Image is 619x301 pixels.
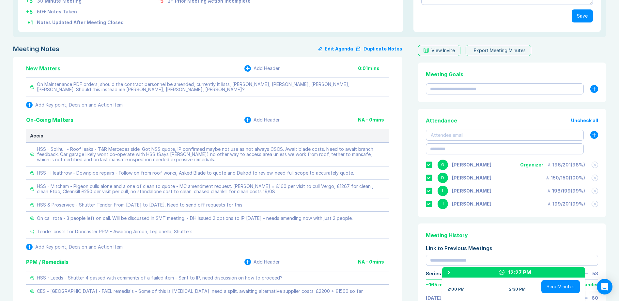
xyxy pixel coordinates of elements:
div: I [438,186,448,196]
div: 12:27 PM [508,268,531,276]
div: HSS - Mitcham - Pigeon culls alone and a one of clean to quote - MC amendment request. [PERSON_NA... [37,184,385,194]
div: ~ 165 mins early [426,282,463,287]
div: 198 / 199 ( 99 %) [547,188,585,193]
div: Meeting Goals [426,70,598,78]
div: 196 / 201 ( 98 %) [547,162,585,167]
button: Add Header [244,65,280,72]
td: Notes Updated After Meeting Closed [37,16,124,27]
div: NA - 0 mins [358,117,389,122]
a: [DATE] [426,295,441,301]
button: Duplicate Notes [356,45,402,53]
div: 60 [592,295,598,301]
div: Link to Previous Meetings [426,244,598,252]
div: 53 [592,271,598,276]
div: View Invite [431,48,455,53]
button: Add Header [244,259,280,265]
td: + 1 [23,16,37,27]
div: New Matters [26,64,60,72]
div: Series Average [426,271,461,276]
div: Add Header [254,117,280,122]
div: HSS - Leeds - Shutter 4 passed with comments of a failed item - Sent to IP, need discussion on ho... [37,275,283,280]
div: 199 / 201 ( 99 %) [547,201,585,207]
div: J [438,199,448,209]
td: 50+ Notes Taken [37,5,124,16]
div: CES - [GEOGRAPHIC_DATA] - FAEL remedials - Some of this is [MEDICAL_DATA]. need a split. awaiting... [37,289,364,294]
button: Add Key point, Decision and Action Item [26,244,123,250]
div: Meeting History [426,231,598,239]
div: David Hayter [452,175,491,180]
div: Accio [30,133,385,138]
div: Organizer [520,162,543,167]
div: D [438,173,448,183]
div: NA - 0 mins [358,259,389,265]
div: HSS - Solihull - Roof leaks - T&R Mercedes side. Got NSS quote, IP confirmed maybe not use as not... [37,147,385,162]
td: + 5 [23,5,37,16]
div: 2:00 PM [447,287,465,292]
div: Add Key point, Decision and Action Item [35,102,123,107]
div: Add Key point, Decision and Action Item [35,244,123,250]
div: Iain Parnell [452,188,491,193]
button: Uncheck all [571,118,598,123]
div: Attendance [426,117,457,124]
button: Add Key point, Decision and Action Item [26,102,123,108]
button: Save [572,9,593,22]
div: Add Header [254,66,280,71]
div: On-Going Matters [26,116,73,124]
button: SendMinutes [541,280,580,293]
div: Add Header [254,259,280,265]
div: G [438,160,448,170]
div: Tender costs for Doncaster PPM - Awaiting Aircon, Legionella, Shutters [37,229,193,234]
div: Meeting Notes [13,45,59,53]
div: Export Meeting Minutes [474,48,526,53]
button: Export Meeting Minutes [466,45,531,56]
div: 150 / 150 ( 100 %) [546,175,585,180]
button: Edit Agenda [318,45,353,53]
div: HSS - Heathrow - Downpipe repairs - Follow on from roof works, Asked Blade to quote and Dalrod to... [37,170,354,176]
div: Open Intercom Messenger [597,279,612,294]
div: 0:01 mins [358,66,389,71]
div: 2:30 PM [509,287,526,292]
div: Gemma White [452,162,491,167]
button: Add Header [244,117,280,123]
div: Jonny Welbourn [452,201,491,207]
div: PPM / Remedials [26,258,69,266]
div: On Maintenance PDF orders, should the contract personnel be amended, currently it lists, [PERSON_... [37,82,385,92]
button: View Invite [418,45,460,56]
div: On call rota - 3 people left on call. Will be discussed in SMT meeting. - DH issued 2 options to ... [37,216,353,221]
div: HSS & Proservice - Shutter Tender. From [DATE] to [DATE]. Need to send off requests for this. [37,202,243,208]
